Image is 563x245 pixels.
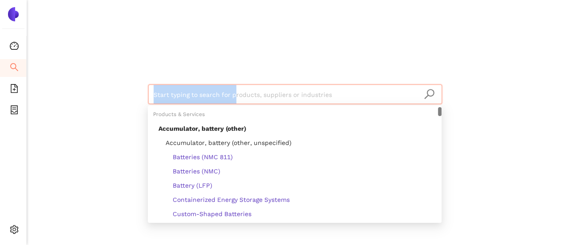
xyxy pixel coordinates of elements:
[158,125,246,132] span: Accumulator, battery (other)
[158,139,292,146] span: Accumulator, battery (other, unspecified)
[158,196,290,203] span: Containerized Energy Storage Systems
[424,88,435,100] span: search
[10,60,19,77] span: search
[158,168,220,175] span: Batteries (NMC)
[158,210,251,217] span: Custom-Shaped Batteries
[10,222,19,240] span: setting
[158,153,233,161] span: Batteries (NMC 811)
[6,7,20,21] img: Logo
[148,107,441,121] div: Products & Services
[10,102,19,120] span: container
[10,38,19,56] span: dashboard
[158,182,212,189] span: Battery (LFP)
[10,81,19,99] span: file-add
